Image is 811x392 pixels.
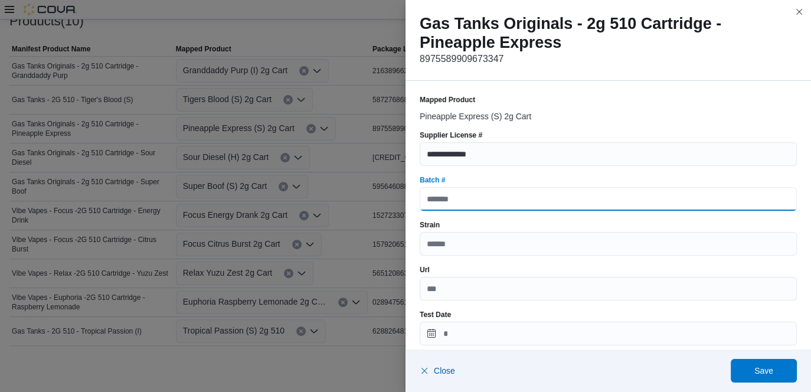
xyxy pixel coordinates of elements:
[731,359,797,383] button: Save
[420,107,797,121] div: Pineapple Express (S) 2g Cart
[420,220,440,230] label: Strain
[420,95,475,104] label: Mapped Product
[420,310,451,319] label: Test Date
[420,175,445,185] label: Batch #
[420,359,455,383] button: Close
[420,265,430,275] label: Url
[792,5,806,19] button: Close this dialog
[420,130,482,140] label: Supplier License #
[420,322,797,345] input: Press the down key to open a popover containing a calendar.
[434,365,455,377] span: Close
[420,52,797,66] p: 8975589909673347
[420,14,797,52] h2: Gas Tanks Originals - 2g 510 Cartridge - Pineapple Express
[754,365,773,377] span: Save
